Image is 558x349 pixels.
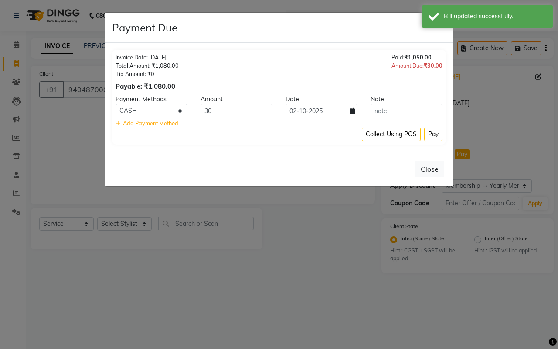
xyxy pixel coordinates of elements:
[415,161,444,177] button: Close
[391,53,442,62] div: Paid:
[123,120,178,127] span: Add Payment Method
[424,128,442,141] button: Pay
[424,62,442,69] span: ₹30.00
[391,62,442,70] div: Amount Due:
[405,54,432,61] span: ₹1,050.00
[362,128,421,141] button: Collect Using POS
[116,82,179,92] div: Payable: ₹1,080.00
[279,95,364,104] div: Date
[364,95,449,104] div: Note
[112,20,177,35] h4: Payment Due
[116,62,179,70] div: Total Amount: ₹1,080.00
[444,12,546,21] div: Bill updated successfully.
[116,53,179,62] div: Invoice Date: [DATE]
[194,95,279,104] div: Amount
[201,104,272,117] input: Amount
[371,104,442,117] input: note
[109,95,194,104] div: Payment Methods
[286,104,357,117] input: yyyy-mm-dd
[116,70,179,78] div: Tip Amount: ₹0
